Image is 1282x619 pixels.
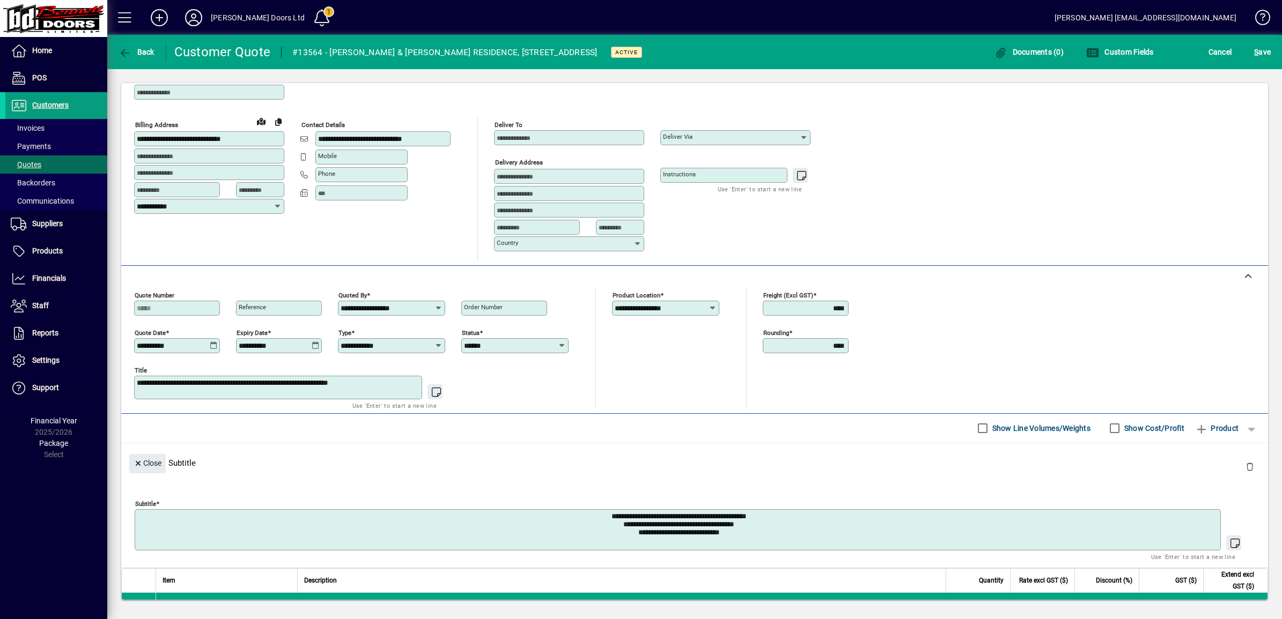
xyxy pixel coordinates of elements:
[32,383,59,392] span: Support
[253,113,270,130] a: View on map
[119,48,154,56] span: Back
[292,44,598,61] div: #13564 - [PERSON_NAME] & [PERSON_NAME] RESIDENCE, [STREET_ADDRESS]
[237,329,268,336] mat-label: Expiry date
[5,65,107,92] a: POS
[979,575,1004,586] span: Quantity
[1084,42,1156,62] button: Custom Fields
[142,8,176,27] button: Add
[270,113,287,130] button: Copy to Delivery address
[1086,48,1154,56] span: Custom Fields
[121,443,1268,482] div: Subtitle
[127,458,168,467] app-page-header-button: Close
[176,8,211,27] button: Profile
[32,356,60,364] span: Settings
[1096,575,1132,586] span: Discount (%)
[718,183,802,195] mat-hint: Use 'Enter' to start a new line
[32,329,58,337] span: Reports
[5,238,107,265] a: Products
[31,416,77,425] span: Financial Year
[304,575,337,586] span: Description
[1247,2,1269,37] a: Knowledge Base
[1195,420,1239,437] span: Product
[11,124,45,132] span: Invoices
[11,160,41,169] span: Quotes
[135,366,147,374] mat-label: Title
[11,178,55,187] span: Backorders
[135,291,174,299] mat-label: Quote number
[1237,454,1263,480] button: Delete
[135,329,166,336] mat-label: Quote date
[1190,419,1244,438] button: Product
[495,121,522,129] mat-label: Deliver To
[1175,575,1197,586] span: GST ($)
[615,49,638,56] span: Active
[239,303,266,311] mat-label: Reference
[107,42,166,62] app-page-header-button: Back
[5,293,107,319] a: Staff
[5,211,107,237] a: Suppliers
[32,301,49,310] span: Staff
[1151,550,1235,563] mat-hint: Use 'Enter' to start a new line
[32,73,47,82] span: POS
[663,133,692,140] mat-label: Deliver via
[129,454,166,473] button: Close
[1122,423,1184,434] label: Show Cost/Profit
[994,48,1064,56] span: Documents (0)
[990,423,1091,434] label: Show Line Volumes/Weights
[135,499,156,507] mat-label: Subtitle
[318,152,337,160] mat-label: Mobile
[1254,43,1271,61] span: ave
[5,137,107,155] a: Payments
[464,303,503,311] mat-label: Order number
[1019,575,1068,586] span: Rate excl GST ($)
[763,329,789,336] mat-label: Rounding
[318,170,335,177] mat-label: Phone
[5,155,107,174] a: Quotes
[5,119,107,137] a: Invoices
[11,142,51,151] span: Payments
[32,274,66,282] span: Financials
[1209,43,1232,61] span: Cancel
[462,329,480,336] mat-label: Status
[763,291,813,299] mat-label: Freight (excl GST)
[32,101,69,109] span: Customers
[991,42,1066,62] button: Documents (0)
[39,439,68,448] span: Package
[32,46,52,55] span: Home
[163,575,175,586] span: Item
[663,170,696,178] mat-label: Instructions
[211,9,305,26] div: [PERSON_NAME] Doors Ltd
[1254,48,1258,56] span: S
[5,38,107,64] a: Home
[5,265,107,292] a: Financials
[613,291,660,299] mat-label: Product location
[11,197,74,205] span: Communications
[32,247,63,255] span: Products
[352,399,437,412] mat-hint: Use 'Enter' to start a new line
[174,43,271,61] div: Customer Quote
[1237,461,1263,471] app-page-header-button: Delete
[1206,42,1235,62] button: Cancel
[5,375,107,401] a: Support
[116,42,157,62] button: Back
[338,329,351,336] mat-label: Type
[134,454,161,472] span: Close
[5,320,107,347] a: Reports
[5,174,107,192] a: Backorders
[497,239,518,247] mat-label: Country
[1251,42,1273,62] button: Save
[5,347,107,374] a: Settings
[1210,569,1254,592] span: Extend excl GST ($)
[338,291,367,299] mat-label: Quoted by
[5,192,107,210] a: Communications
[1055,9,1236,26] div: [PERSON_NAME] [EMAIL_ADDRESS][DOMAIN_NAME]
[32,219,63,228] span: Suppliers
